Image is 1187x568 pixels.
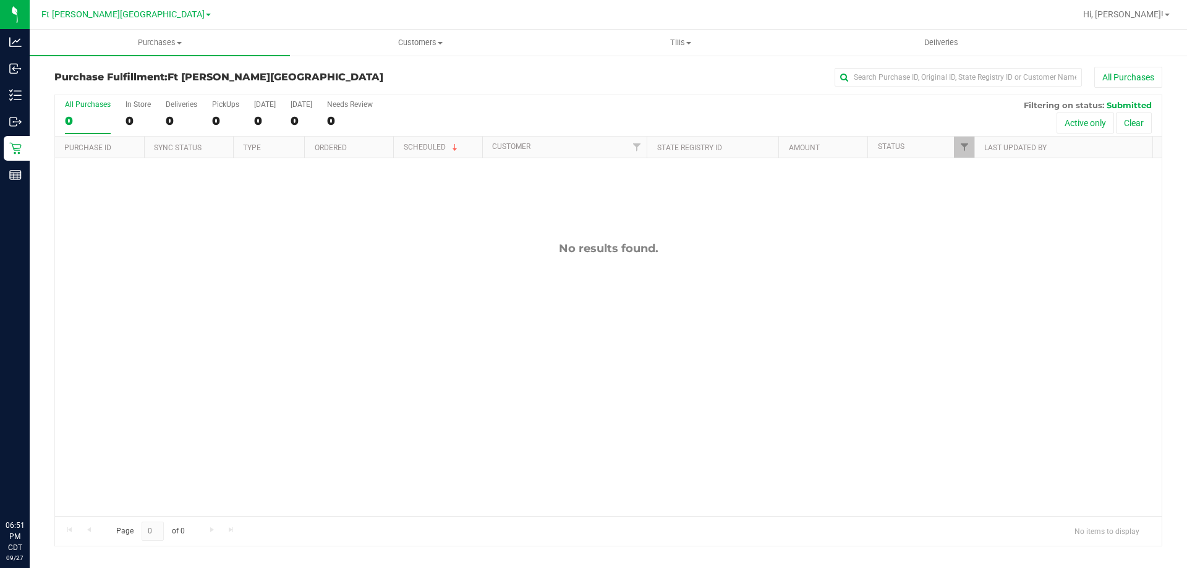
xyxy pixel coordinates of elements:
a: Ordered [315,143,347,152]
a: State Registry ID [657,143,722,152]
p: 09/27 [6,553,24,562]
h3: Purchase Fulfillment: [54,72,423,83]
span: Purchases [30,37,290,48]
button: Clear [1116,112,1152,134]
a: Status [878,142,904,151]
a: Customer [492,142,530,151]
div: 0 [327,114,373,128]
span: Deliveries [908,37,975,48]
a: Last Updated By [984,143,1047,152]
inline-svg: Reports [9,169,22,181]
inline-svg: Inbound [9,62,22,75]
a: Customers [290,30,550,56]
a: Amount [789,143,820,152]
div: 0 [126,114,151,128]
span: Ft [PERSON_NAME][GEOGRAPHIC_DATA] [41,9,205,20]
a: Filter [626,137,647,158]
div: 0 [212,114,239,128]
a: Scheduled [404,143,460,151]
span: Filtering on status: [1024,100,1104,110]
span: Submitted [1107,100,1152,110]
a: Deliveries [811,30,1071,56]
inline-svg: Inventory [9,89,22,101]
div: 0 [166,114,197,128]
button: All Purchases [1094,67,1162,88]
div: 0 [291,114,312,128]
span: Customers [291,37,550,48]
a: Sync Status [154,143,202,152]
span: Ft [PERSON_NAME][GEOGRAPHIC_DATA] [168,71,383,83]
inline-svg: Retail [9,142,22,155]
div: [DATE] [254,100,276,109]
a: Purchase ID [64,143,111,152]
div: In Store [126,100,151,109]
span: Tills [551,37,810,48]
iframe: Resource center [12,469,49,506]
div: [DATE] [291,100,312,109]
a: Purchases [30,30,290,56]
button: Active only [1057,112,1114,134]
div: PickUps [212,100,239,109]
a: Type [243,143,261,152]
span: Page of 0 [106,522,195,541]
a: Filter [954,137,974,158]
div: 0 [65,114,111,128]
span: No items to display [1065,522,1149,540]
div: Needs Review [327,100,373,109]
div: All Purchases [65,100,111,109]
input: Search Purchase ID, Original ID, State Registry ID or Customer Name... [835,68,1082,87]
a: Tills [550,30,810,56]
div: Deliveries [166,100,197,109]
div: No results found. [55,242,1162,255]
span: Hi, [PERSON_NAME]! [1083,9,1164,19]
p: 06:51 PM CDT [6,520,24,553]
div: 0 [254,114,276,128]
inline-svg: Analytics [9,36,22,48]
inline-svg: Outbound [9,116,22,128]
